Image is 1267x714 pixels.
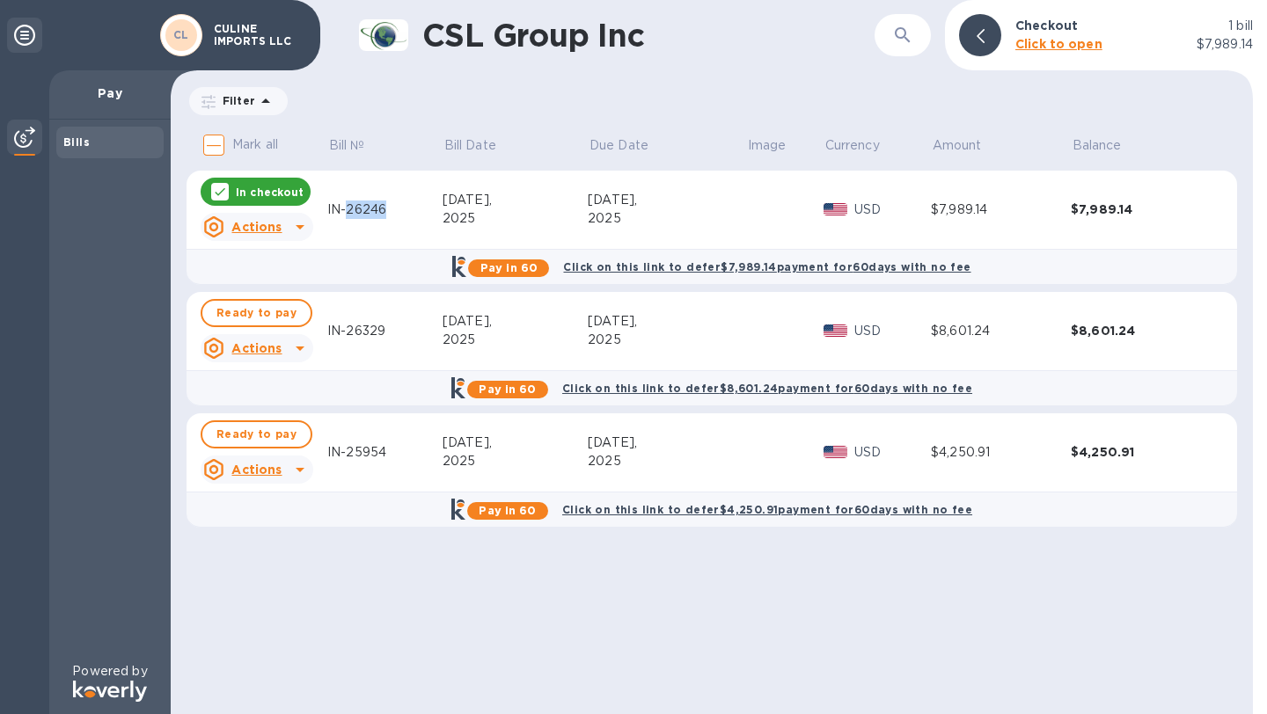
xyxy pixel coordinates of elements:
[329,136,365,155] p: Bill №
[824,203,847,215] img: USD
[1015,17,1078,34] p: Checkout
[422,17,875,54] h1: CSL Group Inc
[63,135,90,149] b: Bills
[216,424,297,445] span: Ready to pay
[931,322,1071,340] div: $8,601.24
[590,136,671,155] span: Due Date
[443,452,588,470] div: 2025
[588,191,746,209] div: [DATE],
[562,382,972,395] b: Click on this link to defer $8,601.24 payment for 60 days with no fee
[443,209,588,228] div: 2025
[327,200,443,219] div: IN-26246
[1197,35,1253,54] p: $7,989.14
[329,136,388,155] span: Bill №
[824,446,847,458] img: USD
[588,433,746,452] div: [DATE],
[173,28,189,41] b: CL
[933,136,1005,155] span: Amount
[1228,17,1253,35] p: 1 bill
[231,220,282,234] u: Actions
[1071,200,1211,218] div: $7,989.14
[443,433,588,452] div: [DATE],
[588,312,746,331] div: [DATE],
[201,299,312,327] button: Ready to pay
[73,681,147,702] img: Logo
[854,443,932,462] p: USD
[444,136,496,155] p: Bill Date
[588,209,746,228] div: 2025
[480,261,538,274] b: Pay in 60
[214,23,302,47] p: CULINE IMPORTS LLC
[327,443,443,462] div: IN-25954
[748,136,787,155] p: Image
[824,324,847,337] img: USD
[854,322,932,340] p: USD
[231,341,282,355] u: Actions
[563,260,970,273] b: Click on this link to defer $7,989.14 payment for 60 days with no fee
[443,312,588,331] div: [DATE],
[562,503,972,516] b: Click on this link to defer $4,250.91 payment for 60 days with no fee
[479,504,536,517] b: Pay in 60
[201,420,312,448] button: Ready to pay
[854,200,932,219] p: USD
[216,302,297,324] span: Ready to pay
[236,185,304,200] p: In checkout
[443,191,588,209] div: [DATE],
[1071,322,1211,339] div: $8,601.24
[63,84,157,102] p: Pay
[588,331,746,349] div: 2025
[1071,443,1211,461] div: $4,250.91
[479,382,536,396] b: Pay in 60
[231,463,282,477] u: Actions
[590,136,648,155] p: Due Date
[1073,136,1145,155] span: Balance
[931,443,1071,462] div: $4,250.91
[444,136,519,155] span: Bill Date
[588,452,746,470] div: 2025
[825,136,880,155] p: Currency
[72,662,147,681] p: Powered by
[1073,136,1122,155] p: Balance
[232,135,278,154] p: Mark all
[1015,37,1102,51] b: Click to open
[327,322,443,340] div: IN-26329
[933,136,982,155] p: Amount
[931,200,1071,219] div: $7,989.14
[216,93,255,108] p: Filter
[443,331,588,349] div: 2025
